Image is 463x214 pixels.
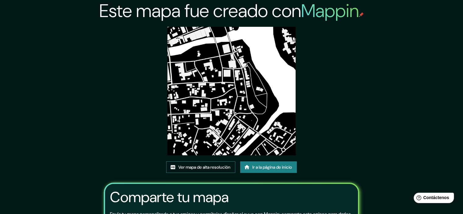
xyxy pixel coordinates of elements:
font: Ver mapa de alta resolución [178,164,230,170]
font: Ir a la página de inicio [252,164,292,170]
iframe: Lanzador de widgets de ayuda [409,190,456,207]
a: Ir a la página de inicio [240,161,297,173]
img: pin de mapeo [359,12,364,17]
img: created-map [167,27,296,155]
font: Comparte tu mapa [110,188,229,207]
a: Ver mapa de alta resolución [166,161,235,173]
